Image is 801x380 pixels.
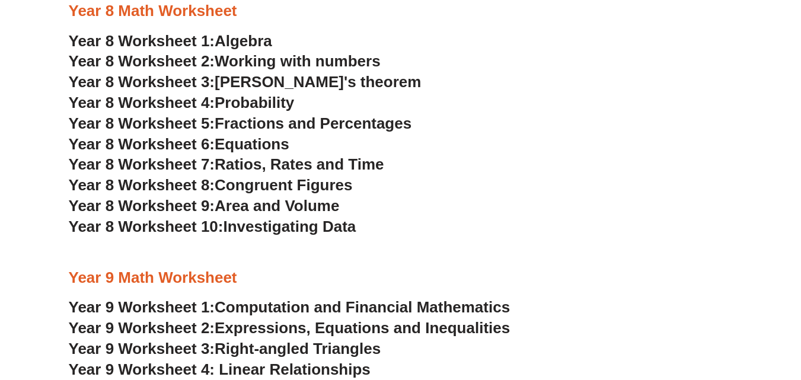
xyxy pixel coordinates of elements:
[69,32,215,50] span: Year 8 Worksheet 1:
[69,319,510,337] a: Year 9 Worksheet 2:Expressions, Equations and Inequalities
[69,176,353,194] a: Year 8 Worksheet 8:Congruent Figures
[215,135,289,153] span: Equations
[69,197,215,215] span: Year 8 Worksheet 9:
[215,114,411,132] span: Fractions and Percentages
[69,114,215,132] span: Year 8 Worksheet 5:
[69,176,215,194] span: Year 8 Worksheet 8:
[69,268,733,288] h3: Year 9 Math Worksheet
[69,218,224,235] span: Year 8 Worksheet 10:
[215,340,381,357] span: Right-angled Triangles
[69,298,215,316] span: Year 9 Worksheet 1:
[69,360,371,378] a: Year 9 Worksheet 4: Linear Relationships
[69,197,340,215] a: Year 8 Worksheet 9:Area and Volume
[215,197,339,215] span: Area and Volume
[215,94,294,111] span: Probability
[69,94,215,111] span: Year 8 Worksheet 4:
[69,135,215,153] span: Year 8 Worksheet 6:
[69,73,215,91] span: Year 8 Worksheet 3:
[215,298,510,316] span: Computation and Financial Mathematics
[69,1,733,21] h3: Year 8 Math Worksheet
[69,52,215,70] span: Year 8 Worksheet 2:
[69,155,384,173] a: Year 8 Worksheet 7:Ratios, Rates and Time
[604,246,801,380] iframe: Chat Widget
[69,73,422,91] a: Year 8 Worksheet 3:[PERSON_NAME]'s theorem
[69,52,381,70] a: Year 8 Worksheet 2:Working with numbers
[69,32,272,50] a: Year 8 Worksheet 1:Algebra
[223,218,356,235] span: Investigating Data
[69,340,215,357] span: Year 9 Worksheet 3:
[215,319,510,337] span: Expressions, Equations and Inequalities
[69,298,510,316] a: Year 9 Worksheet 1:Computation and Financial Mathematics
[69,114,412,132] a: Year 8 Worksheet 5:Fractions and Percentages
[215,176,352,194] span: Congruent Figures
[215,155,384,173] span: Ratios, Rates and Time
[69,155,215,173] span: Year 8 Worksheet 7:
[215,73,421,91] span: [PERSON_NAME]'s theorem
[69,218,356,235] a: Year 8 Worksheet 10:Investigating Data
[215,32,272,50] span: Algebra
[69,319,215,337] span: Year 9 Worksheet 2:
[69,340,381,357] a: Year 9 Worksheet 3:Right-angled Triangles
[69,94,295,111] a: Year 8 Worksheet 4:Probability
[215,52,381,70] span: Working with numbers
[69,135,289,153] a: Year 8 Worksheet 6:Equations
